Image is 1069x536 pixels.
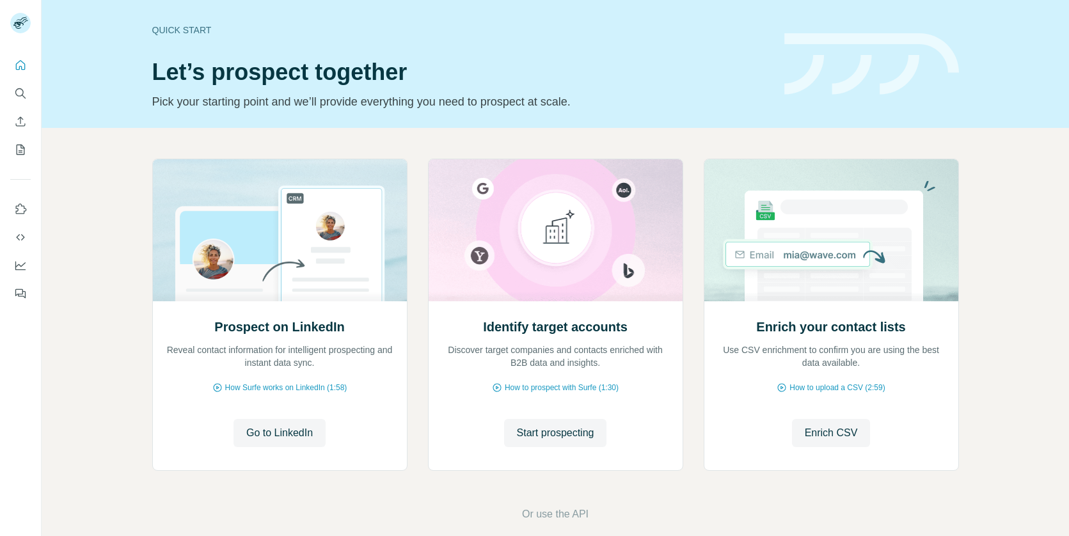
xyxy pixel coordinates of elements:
[784,33,959,95] img: banner
[504,419,607,447] button: Start prospecting
[152,159,408,301] img: Prospect on LinkedIn
[441,343,670,369] p: Discover target companies and contacts enriched with B2B data and insights.
[214,318,344,336] h2: Prospect on LinkedIn
[10,82,31,105] button: Search
[152,24,769,36] div: Quick start
[10,226,31,249] button: Use Surfe API
[428,159,683,301] img: Identify target accounts
[522,507,589,522] button: Or use the API
[805,425,858,441] span: Enrich CSV
[756,318,905,336] h2: Enrich your contact lists
[789,382,885,393] span: How to upload a CSV (2:59)
[10,110,31,133] button: Enrich CSV
[505,382,619,393] span: How to prospect with Surfe (1:30)
[517,425,594,441] span: Start prospecting
[10,138,31,161] button: My lists
[166,343,394,369] p: Reveal contact information for intelligent prospecting and instant data sync.
[10,282,31,305] button: Feedback
[225,382,347,393] span: How Surfe works on LinkedIn (1:58)
[10,54,31,77] button: Quick start
[10,254,31,277] button: Dashboard
[152,59,769,85] h1: Let’s prospect together
[10,198,31,221] button: Use Surfe on LinkedIn
[483,318,628,336] h2: Identify target accounts
[234,419,326,447] button: Go to LinkedIn
[246,425,313,441] span: Go to LinkedIn
[704,159,959,301] img: Enrich your contact lists
[717,343,946,369] p: Use CSV enrichment to confirm you are using the best data available.
[152,93,769,111] p: Pick your starting point and we’ll provide everything you need to prospect at scale.
[792,419,871,447] button: Enrich CSV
